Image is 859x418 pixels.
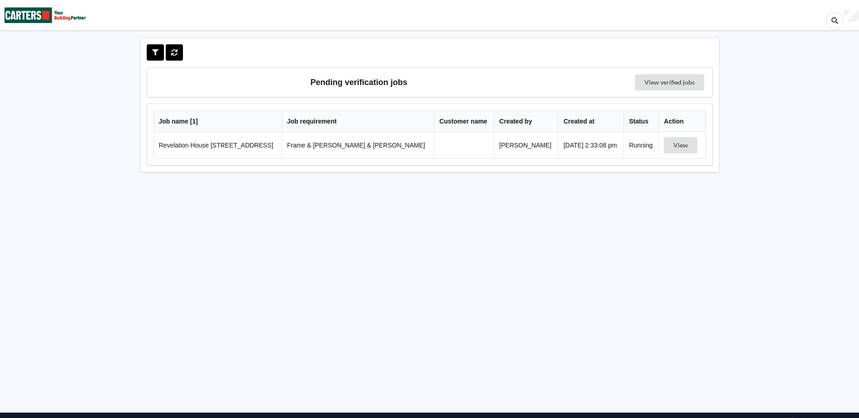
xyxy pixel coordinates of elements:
th: Status [624,111,658,132]
td: Revelation House [STREET_ADDRESS] [154,132,282,158]
img: Carters [5,0,86,30]
th: Created at [558,111,624,132]
th: Created by [494,111,558,132]
td: [PERSON_NAME] [494,132,558,158]
h3: Pending verification jobs [154,74,565,90]
td: Running [624,132,658,158]
a: View [664,142,699,149]
th: Action [658,111,705,132]
th: Job name [ 1 ] [154,111,282,132]
div: User Profile [844,9,859,22]
td: [DATE] 2:33:08 pm [558,132,624,158]
a: View verified jobs [635,74,704,90]
td: Frame & [PERSON_NAME] & [PERSON_NAME] [282,132,434,158]
th: Customer name [434,111,494,132]
button: View [664,137,697,153]
th: Job requirement [282,111,434,132]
